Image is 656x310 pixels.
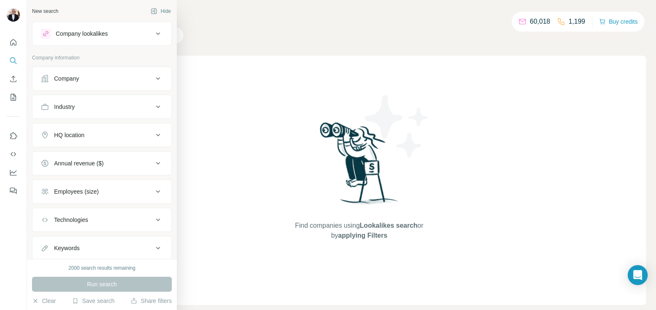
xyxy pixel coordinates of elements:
[32,24,171,44] button: Company lookalikes
[32,182,171,202] button: Employees (size)
[32,238,171,258] button: Keywords
[628,265,648,285] div: Open Intercom Messenger
[145,5,177,17] button: Hide
[7,71,20,86] button: Enrich CSV
[54,244,79,252] div: Keywords
[131,297,172,305] button: Share filters
[54,187,99,196] div: Employees (size)
[54,216,88,224] div: Technologies
[7,90,20,105] button: My lists
[316,120,403,213] img: Surfe Illustration - Woman searching with binoculars
[54,159,104,167] div: Annual revenue ($)
[7,147,20,162] button: Use Surfe API
[32,97,171,117] button: Industry
[69,264,136,272] div: 2000 search results remaining
[32,54,172,62] p: Company information
[32,69,171,89] button: Company
[599,16,638,27] button: Buy credits
[32,125,171,145] button: HQ location
[7,35,20,50] button: Quick start
[530,17,550,27] p: 60,018
[359,89,434,164] img: Surfe Illustration - Stars
[7,8,20,22] img: Avatar
[54,131,84,139] div: HQ location
[32,297,56,305] button: Clear
[56,30,108,38] div: Company lookalikes
[7,165,20,180] button: Dashboard
[32,153,171,173] button: Annual revenue ($)
[72,10,646,22] h4: Search
[32,210,171,230] button: Technologies
[569,17,585,27] p: 1,199
[360,222,418,229] span: Lookalikes search
[7,183,20,198] button: Feedback
[72,297,114,305] button: Save search
[292,221,426,241] span: Find companies using or by
[338,232,387,239] span: applying Filters
[7,128,20,143] button: Use Surfe on LinkedIn
[54,103,75,111] div: Industry
[54,74,79,83] div: Company
[7,53,20,68] button: Search
[32,7,58,15] div: New search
